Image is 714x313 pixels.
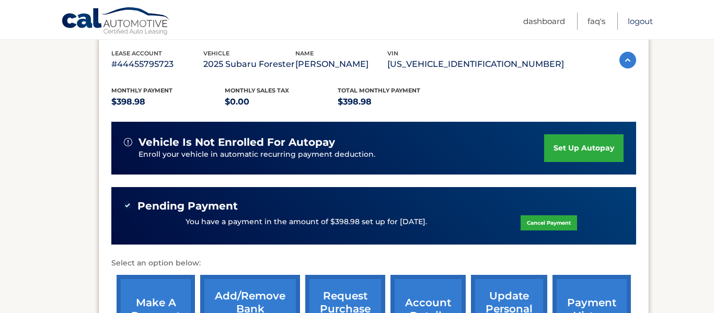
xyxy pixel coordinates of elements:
[111,50,162,57] span: lease account
[111,95,225,109] p: $398.98
[186,216,427,228] p: You have a payment in the amount of $398.98 set up for [DATE].
[111,57,203,72] p: #44455795723
[521,215,577,230] a: Cancel Payment
[387,50,398,57] span: vin
[295,50,314,57] span: name
[523,13,565,30] a: Dashboard
[137,200,238,213] span: Pending Payment
[203,50,229,57] span: vehicle
[338,95,451,109] p: $398.98
[111,257,636,270] p: Select an option below:
[338,87,420,94] span: Total Monthly Payment
[61,7,171,37] a: Cal Automotive
[387,57,564,72] p: [US_VEHICLE_IDENTIFICATION_NUMBER]
[124,138,132,146] img: alert-white.svg
[544,134,624,162] a: set up autopay
[139,136,335,149] span: vehicle is not enrolled for autopay
[203,57,295,72] p: 2025 Subaru Forester
[588,13,605,30] a: FAQ's
[124,202,131,209] img: check-green.svg
[139,149,544,160] p: Enroll your vehicle in automatic recurring payment deduction.
[111,87,172,94] span: Monthly Payment
[628,13,653,30] a: Logout
[225,87,289,94] span: Monthly sales Tax
[619,52,636,68] img: accordion-active.svg
[295,57,387,72] p: [PERSON_NAME]
[225,95,338,109] p: $0.00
